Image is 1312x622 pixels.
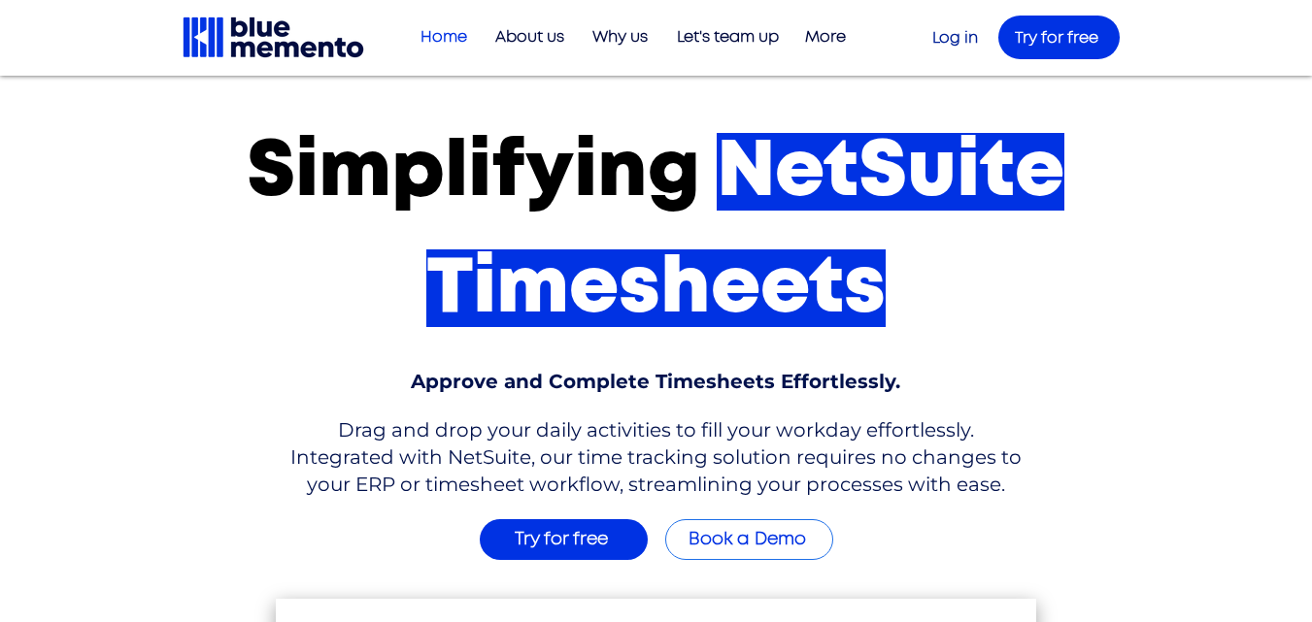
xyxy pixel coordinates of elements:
[932,30,978,46] a: Log in
[426,133,1065,327] span: NetSuite Timesheets
[515,531,608,548] span: Try for free
[795,21,856,53] p: More
[403,21,856,53] nav: Site
[181,15,366,60] img: Blue Memento black logo
[665,519,833,560] a: Book a Demo
[290,418,1022,496] span: Drag and drop your daily activities to fill your workday effortlessly. Integrated with NetSuite, ...
[583,21,657,53] p: Why us
[1015,30,1098,46] span: Try for free
[480,519,648,560] a: Try for free
[574,21,657,53] a: Why us
[486,21,574,53] p: About us
[998,16,1120,59] a: Try for free
[667,21,789,53] p: Let's team up
[657,21,789,53] a: Let's team up
[247,133,700,211] span: Simplifying
[689,531,806,548] span: Book a Demo
[411,21,477,53] p: Home
[477,21,574,53] a: About us
[411,370,900,393] span: Approve and Complete Timesheets Effortlessly.
[403,21,477,53] a: Home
